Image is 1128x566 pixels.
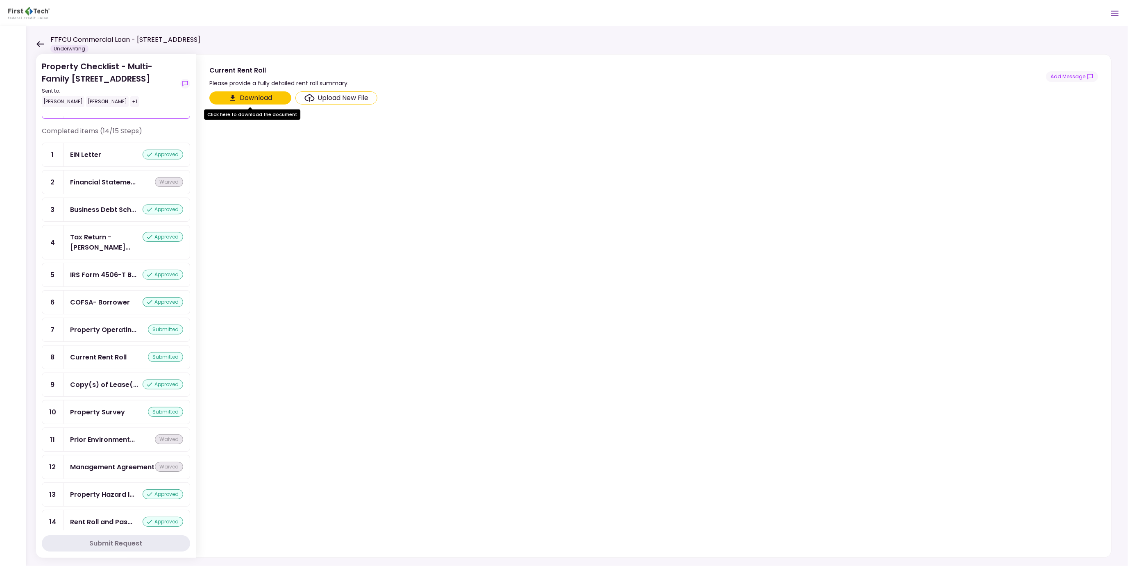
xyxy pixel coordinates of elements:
a: 5IRS Form 4506-T Borrowerapproved [42,263,190,287]
div: 5 [42,263,64,286]
div: Prior Environmental Phase I and/or Phase II [70,434,135,445]
a: 1EIN Letterapproved [42,143,190,167]
button: Click here to download the document [209,91,291,105]
a: 6COFSA- Borrowerapproved [42,290,190,314]
div: COFSA- Borrower [70,297,130,307]
a: 8Current Rent Rollsubmitted [42,345,190,369]
div: 4 [42,225,64,259]
div: 13 [42,483,64,506]
div: Sent to: [42,87,177,95]
a: 12Management Agreementwaived [42,455,190,479]
div: Management Agreement [70,462,154,472]
a: 14Rent Roll and Past Due Affidavitapproved [42,510,190,534]
div: 8 [42,346,64,369]
button: show-messages [1046,71,1098,82]
div: 11 [42,428,64,451]
div: 9 [42,373,64,396]
div: approved [143,517,183,527]
div: submitted [148,407,183,417]
div: approved [143,297,183,307]
a: 3Business Debt Scheduleapproved [42,198,190,222]
button: Open menu [1105,3,1125,23]
h1: FTFCU Commercial Loan - [STREET_ADDRESS] [50,35,200,45]
div: 6 [42,291,64,314]
div: +1 [130,96,139,107]
a: 13Property Hazard Insurance Policy and Liability Insurance Policyapproved [42,482,190,507]
div: Financial Statement - Borrower [70,177,136,187]
div: submitted [148,325,183,334]
div: Tax Return - Borrower [70,232,143,252]
div: 10 [42,400,64,424]
div: Property Hazard Insurance Policy and Liability Insurance Policy [70,489,134,500]
div: waived [155,462,183,472]
div: waived [155,177,183,187]
div: Rent Roll and Past Due Affidavit [70,517,132,527]
div: Property Checklist - Multi-Family [STREET_ADDRESS] [42,60,177,107]
div: 7 [42,318,64,341]
div: approved [143,380,183,389]
a: 11Prior Environmental Phase I and/or Phase IIwaived [42,427,190,452]
div: Copy(s) of Lease(s) and Amendment(s) [70,380,138,390]
div: Completed items (14/15 Steps) [42,126,190,143]
div: approved [143,489,183,499]
div: approved [143,270,183,280]
div: Upload New File [318,93,369,103]
div: 3 [42,198,64,221]
button: show-messages [180,79,190,89]
div: submitted [148,352,183,362]
div: Property Survey [70,407,125,417]
div: Submit Request [90,539,143,548]
div: 1 [42,143,64,166]
div: approved [143,150,183,159]
div: Click here to download the document [204,109,300,120]
div: Business Debt Schedule [70,205,136,215]
div: 12 [42,455,64,479]
a: 10Property Surveysubmitted [42,400,190,424]
img: Partner icon [8,7,50,19]
div: [PERSON_NAME] [42,96,84,107]
div: approved [143,205,183,214]
div: Underwriting [50,45,89,53]
div: [PERSON_NAME] [86,96,129,107]
div: 2 [42,170,64,194]
div: EIN Letter [70,150,101,160]
div: Current Rent Roll [209,65,349,75]
div: approved [143,232,183,242]
div: Current Rent Roll [70,352,127,362]
div: IRS Form 4506-T Borrower [70,270,136,280]
div: Property Operating Statements [70,325,136,335]
div: 14 [42,510,64,534]
a: 9Copy(s) of Lease(s) and Amendment(s)approved [42,373,190,397]
button: Submit Request [42,535,190,552]
a: 4Tax Return - Borrowerapproved [42,225,190,259]
div: waived [155,434,183,444]
a: 2Financial Statement - Borrowerwaived [42,170,190,194]
a: 7Property Operating Statementssubmitted [42,318,190,342]
div: Current Rent RollPlease provide a fully detailed rent roll summary.show-messagesClick here to dow... [196,54,1112,558]
div: Please provide a fully detailed rent roll summary. [209,78,349,88]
